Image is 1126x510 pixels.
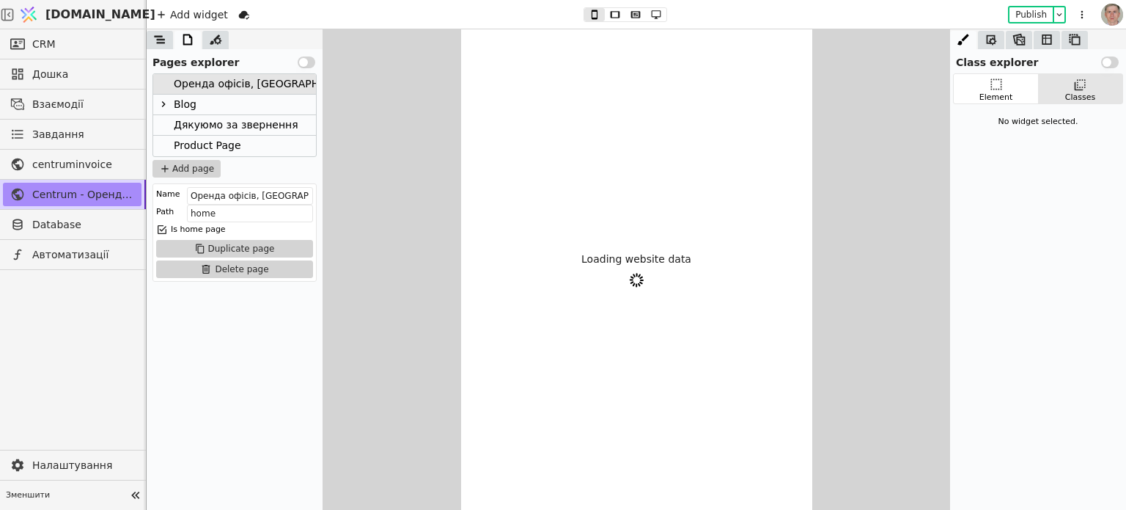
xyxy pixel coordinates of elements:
[18,1,40,29] img: Logo
[174,95,196,114] div: Blog
[3,123,141,146] a: Завдання
[581,252,691,267] p: Loading website data
[953,110,1123,134] div: No widget selected.
[153,136,316,156] div: Product Page
[45,6,155,23] span: [DOMAIN_NAME]
[6,489,125,502] span: Зменшити
[174,115,298,135] div: Дякуюмо за звернення
[3,62,141,86] a: Дошка
[32,97,134,112] span: Взаємодії
[1009,7,1053,22] button: Publish
[32,157,134,172] span: centruminvoice
[979,92,1013,104] div: Element
[3,453,141,477] a: Налаштування
[171,222,226,237] div: Is home page
[153,95,316,115] div: Blog
[147,49,323,70] div: Pages explorer
[3,183,141,206] a: Centrum - Оренда офісних приміщень
[32,247,134,263] span: Автоматизації
[174,74,365,94] div: Оренда офісів, [GEOGRAPHIC_DATA]
[3,153,141,176] a: centruminvoice
[15,1,147,29] a: [DOMAIN_NAME]
[32,67,134,82] span: Дошка
[3,243,141,266] a: Автоматизації
[153,115,316,136] div: Дякуюмо за звернення
[174,136,241,156] div: Product Page
[156,240,313,258] button: Duplicate page
[156,261,313,278] button: Delete page
[1065,92,1095,104] div: Classes
[32,187,134,203] span: Centrum - Оренда офісних приміщень
[3,92,141,116] a: Взаємодії
[32,458,134,473] span: Налаштування
[1101,4,1123,26] img: 1560949290925-CROPPED-IMG_0201-2-.jpg
[32,127,84,142] span: Завдання
[156,187,180,202] div: Name
[152,160,221,178] button: Add page
[32,217,134,233] span: Database
[152,6,232,23] div: Add widget
[3,213,141,236] a: Database
[153,74,316,95] div: Оренда офісів, [GEOGRAPHIC_DATA]
[32,37,56,52] span: CRM
[156,205,174,219] div: Path
[3,32,141,56] a: CRM
[950,49,1126,70] div: Class explorer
